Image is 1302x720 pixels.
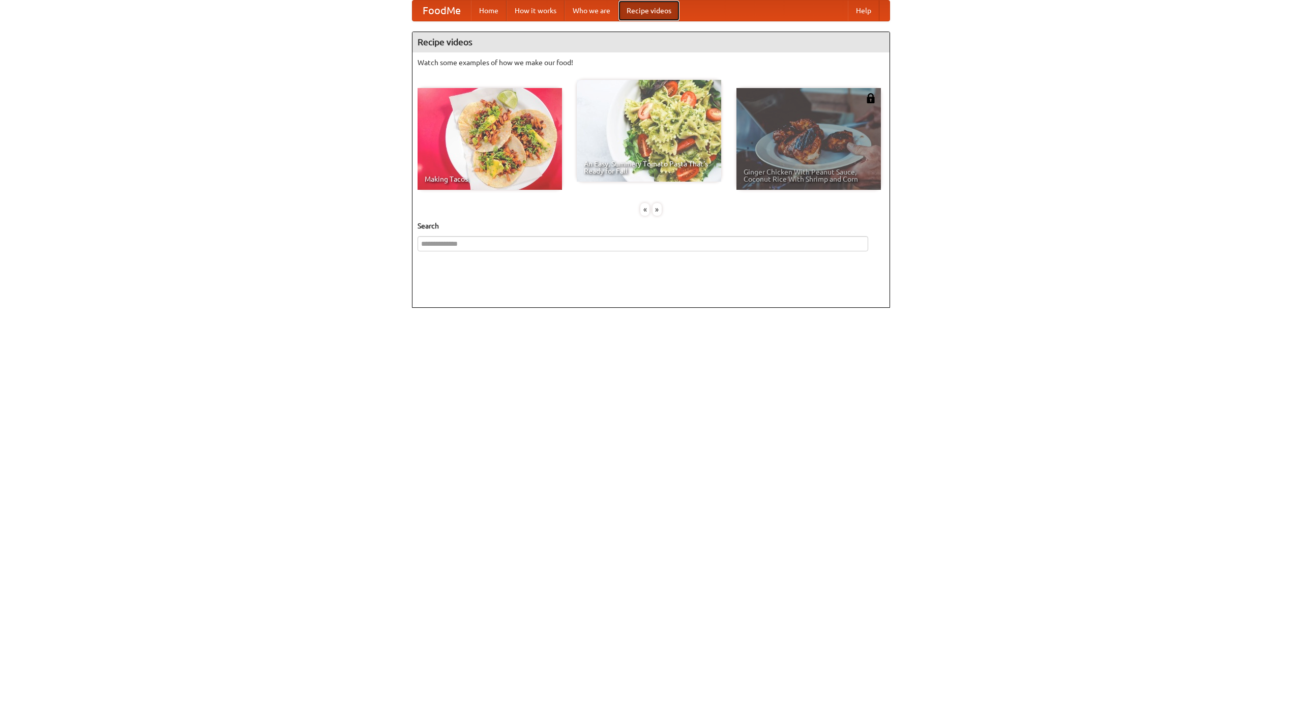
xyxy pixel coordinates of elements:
a: Making Tacos [418,88,562,190]
div: » [653,203,662,216]
a: Help [848,1,879,21]
a: FoodMe [412,1,471,21]
h5: Search [418,221,884,231]
a: Recipe videos [618,1,679,21]
p: Watch some examples of how we make our food! [418,57,884,68]
a: An Easy, Summery Tomato Pasta That's Ready for Fall [577,80,721,182]
div: « [640,203,649,216]
a: Who we are [565,1,618,21]
span: Making Tacos [425,176,555,183]
a: How it works [507,1,565,21]
a: Home [471,1,507,21]
img: 483408.png [866,93,876,103]
span: An Easy, Summery Tomato Pasta That's Ready for Fall [584,160,714,175]
h4: Recipe videos [412,32,890,52]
